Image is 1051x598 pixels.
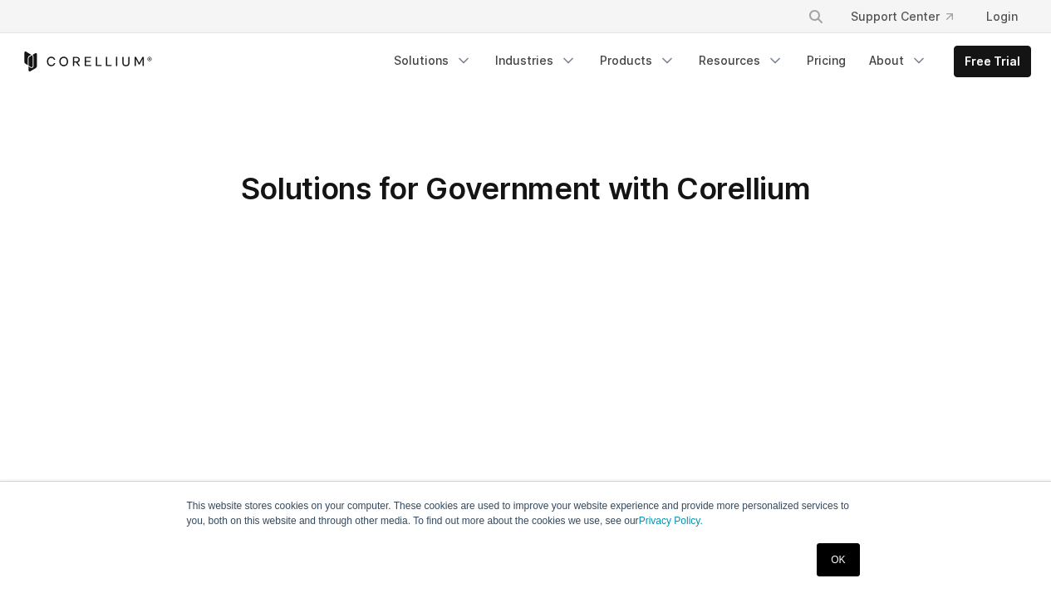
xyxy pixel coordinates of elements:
a: Products [590,46,685,76]
div: Navigation Menu [788,2,1031,32]
a: Pricing [797,46,856,76]
p: This website stores cookies on your computer. These cookies are used to improve your website expe... [187,498,865,528]
a: OK [817,543,859,576]
a: Free Trial [955,47,1030,76]
a: Corellium Home [21,51,153,71]
a: Support Center [837,2,966,32]
a: Resources [689,46,793,76]
div: Navigation Menu [384,46,1031,77]
a: Login [973,2,1031,32]
a: Solutions [384,46,482,76]
a: Industries [485,46,587,76]
a: Privacy Policy. [639,515,703,527]
button: Search [801,2,831,32]
a: About [859,46,937,76]
h1: Solutions for Government with Corellium [194,170,857,208]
